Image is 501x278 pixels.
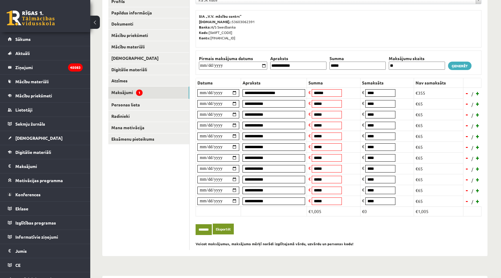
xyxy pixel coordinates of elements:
[8,258,83,272] a: CE
[307,206,360,216] td: €1,005
[15,135,63,141] span: [DEMOGRAPHIC_DATA]
[471,188,474,194] span: /
[15,178,63,183] span: Motivācijas programma
[475,89,481,98] a: +
[15,121,45,127] span: Sekmju žurnāls
[108,75,189,86] a: Atzīmes
[68,63,83,72] i: 45083
[108,111,189,122] a: Radinieki
[269,55,328,62] th: Apraksts
[108,64,189,75] a: Digitālie materiāli
[471,91,474,97] span: /
[464,142,470,151] a: -
[362,187,364,192] span: €
[108,18,189,29] a: Dokumenti
[360,206,414,216] td: €0
[199,14,478,41] p: 53603062391 A/S Swedbanka [SWIFT_CODE] [FINANCIAL_ID]
[8,159,83,173] a: Maksājumi
[414,131,463,142] td: €65
[360,78,414,87] th: Samaksāts
[362,144,364,149] span: €
[308,176,311,182] span: €
[199,14,242,19] b: SIA „V.V. mācību centrs”
[15,192,41,197] span: Konferences
[136,90,143,96] span: 1
[471,155,474,162] span: /
[108,7,189,18] a: Papildus informācija
[464,121,470,130] a: -
[475,99,481,108] a: +
[196,241,354,246] b: Veicot maksājumus, maksājuma mērķī norādi izglītojamā vārdu, uzvārdu un personas kodu!
[414,163,463,174] td: €65
[308,165,311,171] span: €
[241,78,307,87] th: Apraksts
[108,133,189,145] a: Eksāmenu pieteikums
[464,99,470,108] a: -
[471,134,474,140] span: /
[475,186,481,195] a: +
[362,176,364,182] span: €
[8,202,83,215] a: Eklase
[15,60,83,74] legend: Ziņojumi
[8,46,83,60] a: Aktuāli
[8,173,83,187] a: Motivācijas programma
[471,199,474,205] span: /
[308,144,311,149] span: €
[464,153,470,162] a: -
[475,153,481,162] a: +
[475,142,481,151] a: +
[448,62,472,70] a: Ģenerēt
[8,131,83,145] a: [DEMOGRAPHIC_DATA]
[362,154,364,160] span: €
[362,90,364,95] span: €
[475,197,481,206] a: +
[199,25,211,29] b: Banka:
[464,186,470,195] a: -
[414,185,463,196] td: €65
[414,206,463,216] td: €1,005
[108,41,189,52] a: Mācību materiāli
[471,145,474,151] span: /
[414,109,463,120] td: €65
[15,149,51,155] span: Digitālie materiāli
[464,132,470,141] a: -
[464,89,470,98] a: -
[308,100,311,106] span: €
[414,196,463,206] td: €65
[464,164,470,173] a: -
[414,87,463,98] td: €355
[15,220,56,225] span: Izglītības programas
[471,101,474,108] span: /
[15,234,58,240] span: Informatīvie ziņojumi
[15,79,49,84] span: Mācību materiāli
[475,175,481,184] a: +
[108,99,189,110] a: Personas lieta
[8,103,83,117] a: Lietotāji
[308,187,311,192] span: €
[15,206,28,211] span: Eklase
[471,177,474,183] span: /
[308,133,311,138] span: €
[475,110,481,119] a: +
[307,78,360,87] th: Summa
[387,55,447,62] th: Maksājumu skaits
[362,198,364,203] span: €
[362,122,364,127] span: €
[328,55,387,62] th: Summa
[414,120,463,131] td: €65
[471,112,474,118] span: /
[8,145,83,159] a: Digitālie materiāli
[362,100,364,106] span: €
[8,244,83,258] a: Jumis
[108,30,189,41] a: Mācību priekšmeti
[362,165,364,171] span: €
[196,78,241,87] th: Datums
[15,159,83,173] legend: Maksājumi
[15,50,30,56] span: Aktuāli
[8,60,83,74] a: Ziņojumi45083
[475,164,481,173] a: +
[471,166,474,173] span: /
[8,75,83,88] a: Mācību materiāli
[199,19,232,24] b: [DOMAIN_NAME].:
[414,98,463,109] td: €65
